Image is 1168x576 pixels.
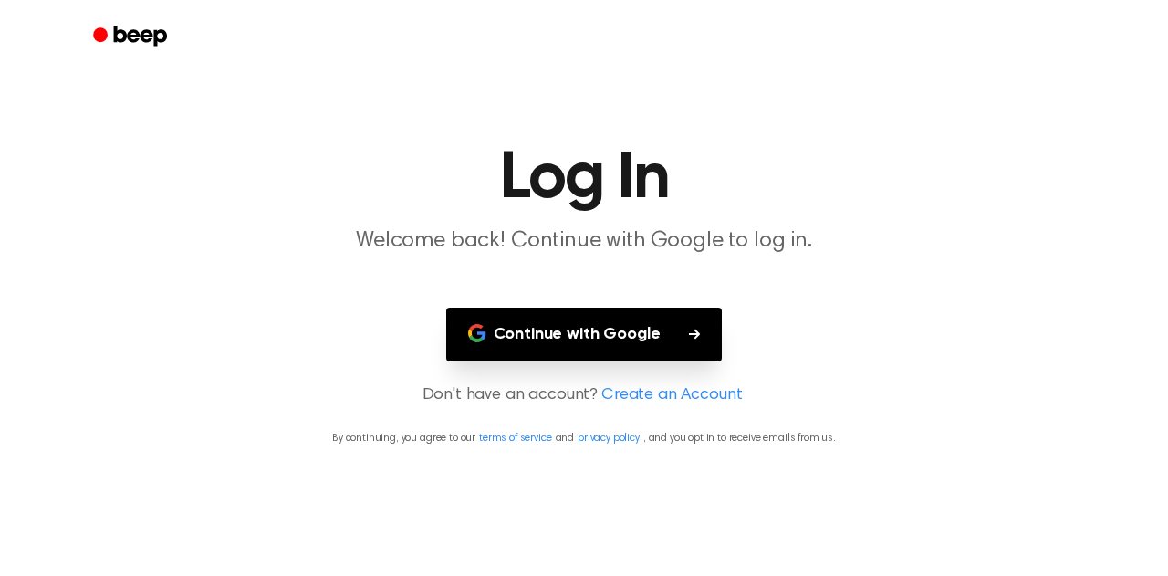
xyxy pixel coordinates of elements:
p: Welcome back! Continue with Google to log in. [234,226,934,257]
a: Beep [80,19,183,55]
a: Create an Account [601,383,742,408]
p: By continuing, you agree to our and , and you opt in to receive emails from us. [22,430,1146,446]
h1: Log In [117,146,1051,212]
a: privacy policy [578,433,640,444]
button: Continue with Google [446,308,723,361]
a: terms of service [479,433,551,444]
p: Don't have an account? [22,383,1146,408]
